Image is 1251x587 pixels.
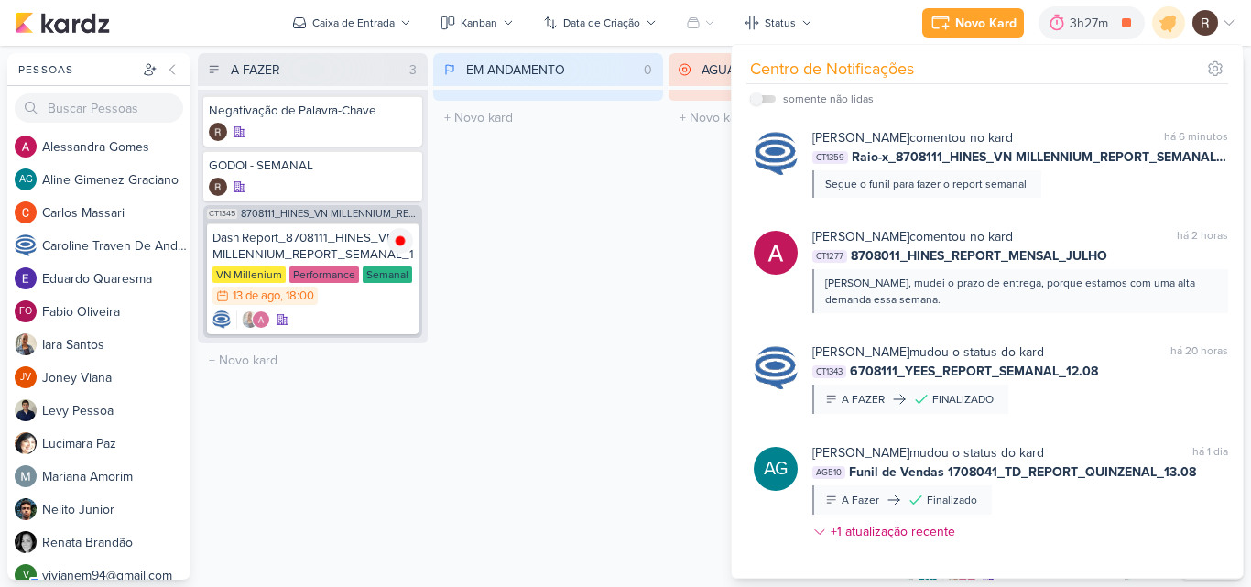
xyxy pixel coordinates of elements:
[212,310,231,329] div: Criador(a): Caroline Traven De Andrade
[241,209,419,219] span: 8708111_HINES_VN MILLENNIUM_REPORT_SEMANAL_14.08
[851,246,1107,266] span: 8708011_HINES_REPORT_MENSAL_JULHO
[209,103,417,119] div: Negativação de Palavra-Chave
[15,136,37,158] img: Alessandra Gomes
[850,362,1098,381] span: 6708111_YEES_REPORT_SEMANAL_12.08
[812,445,909,461] b: [PERSON_NAME]
[209,178,227,196] div: Criador(a): Rafael Dornelles
[42,566,190,585] div: v i v i a n e m 9 4 @ g m a i l . c o m
[15,201,37,223] img: Carlos Massari
[42,434,190,453] div: L u c i m a r a P a z
[812,365,846,378] span: CT1343
[842,492,879,508] div: A Fazer
[754,346,798,390] img: Caroline Traven De Andrade
[19,307,32,317] p: FO
[852,147,1228,167] span: Raio-x_8708111_HINES_VN MILLENNIUM_REPORT_SEMANAL_14.08
[209,158,417,174] div: GODOI - SEMANAL
[825,176,1027,192] div: Segue o funil para fazer o report semanal
[922,8,1024,38] button: Novo Kard
[812,342,1044,362] div: mudou o status do kard
[15,399,37,421] img: Levy Pessoa
[812,227,1013,246] div: comentou no kard
[812,229,909,245] b: [PERSON_NAME]
[783,91,874,107] div: somente não lidas
[849,462,1196,482] span: Funil de Vendas 1708041_TD_REPORT_QUINZENAL_13.08
[15,12,110,34] img: kardz.app
[754,132,798,176] img: Caroline Traven De Andrade
[812,443,1044,462] div: mudou o status do kard
[241,310,259,329] img: Iara Santos
[1070,14,1114,33] div: 3h27m
[363,266,412,283] div: Semanal
[212,266,286,283] div: VN Millenium
[402,60,424,80] div: 3
[825,275,1213,308] div: [PERSON_NAME], mudei o prazo de entrega, porque estamos com uma alta demanda essa semana.
[42,467,190,486] div: M a r i a n a A m o r i m
[437,104,659,131] input: + Novo kard
[754,231,798,275] img: Alessandra Gomes
[15,267,37,289] img: Eduardo Quaresma
[955,14,1017,33] div: Novo Kard
[212,230,413,263] div: Dash Report_8708111_HINES_VN MILLENNIUM_REPORT_SEMANAL_14.08
[764,456,788,482] p: AG
[207,209,237,219] span: CT1345
[289,266,359,283] div: Performance
[754,447,798,491] div: Aline Gimenez Graciano
[15,61,139,78] div: Pessoas
[233,290,280,302] div: 13 de ago
[1164,128,1228,147] div: há 6 minutos
[812,344,909,360] b: [PERSON_NAME]
[236,310,270,329] div: Colaboradores: Iara Santos, Alessandra Gomes
[1170,342,1228,362] div: há 20 horas
[212,310,231,329] img: Caroline Traven De Andrade
[812,466,845,479] span: AG510
[201,347,424,374] input: + Novo kard
[812,250,847,263] span: CT1277
[280,290,314,302] div: , 18:00
[19,175,33,185] p: AG
[209,123,227,141] img: Rafael Dornelles
[20,373,31,383] p: JV
[1192,443,1228,462] div: há 1 dia
[927,492,977,508] div: Finalizado
[15,432,37,454] img: Lucimara Paz
[1192,10,1218,36] img: Rafael Dornelles
[15,531,37,553] img: Renata Brandão
[842,391,885,408] div: A FAZER
[23,571,29,581] p: v
[42,335,190,354] div: I a r a S a n t o s
[252,310,270,329] img: Alessandra Gomes
[209,123,227,141] div: Criador(a): Rafael Dornelles
[42,137,190,157] div: A l e s s a n d r a G o m e s
[42,302,190,321] div: F a b i o O l i v e i r a
[42,533,190,552] div: R e n a t a B r a n d ã o
[812,151,848,164] span: CT1359
[15,93,183,123] input: Buscar Pessoas
[387,228,413,254] img: tracking
[15,498,37,520] img: Nelito Junior
[15,366,37,388] div: Joney Viana
[42,500,190,519] div: N e l i t o J u n i o r
[15,168,37,190] div: Aline Gimenez Graciano
[15,333,37,355] img: Iara Santos
[15,564,37,586] div: vivianem94@gmail.com
[42,236,190,255] div: C a r o l i n e T r a v e n D e A n d r a d e
[831,522,959,541] div: +1 atualização recente
[672,104,895,131] input: + Novo kard
[1177,227,1228,246] div: há 2 horas
[636,60,659,80] div: 0
[42,269,190,288] div: E d u a r d o Q u a r e s m a
[42,368,190,387] div: J o n e y V i a n a
[15,234,37,256] img: Caroline Traven De Andrade
[750,57,914,82] div: Centro de Notificações
[812,130,909,146] b: [PERSON_NAME]
[15,465,37,487] img: Mariana Amorim
[812,128,1013,147] div: comentou no kard
[42,401,190,420] div: L e v y P e s s o a
[42,203,190,223] div: C a r l o s M a s s a r i
[15,300,37,322] div: Fabio Oliveira
[209,178,227,196] img: Rafael Dornelles
[932,391,994,408] div: FINALIZADO
[42,170,190,190] div: A l i n e G i m e n e z G r a c i a n o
